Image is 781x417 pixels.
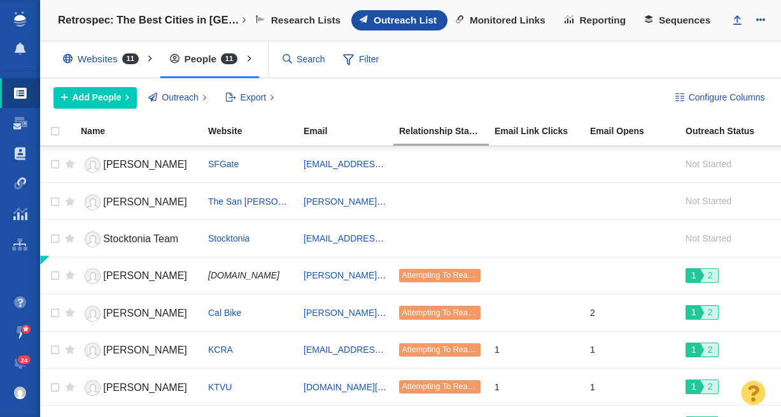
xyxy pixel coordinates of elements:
span: Stocktonia Team [103,233,178,244]
a: [PERSON_NAME][EMAIL_ADDRESS][DOMAIN_NAME] [304,196,528,207]
a: Relationship Stage [399,126,493,137]
div: 1 [590,336,674,364]
span: [PERSON_NAME] [103,308,187,318]
div: 1 [590,373,674,400]
button: Outreach [141,87,214,109]
span: Outreach List [374,15,437,26]
a: [PERSON_NAME] [81,154,197,176]
a: Email [304,126,398,137]
a: [DOMAIN_NAME][EMAIL_ADDRESS][PERSON_NAME][DOMAIN_NAME] [304,382,599,392]
span: Attempting To Reach (1 try) [402,382,499,391]
span: Configure Columns [689,91,765,104]
div: Website [208,126,302,135]
span: Add People [73,91,122,104]
div: 1 [495,373,579,400]
a: Stocktonia Team [81,228,197,250]
span: Sequences [659,15,710,26]
img: buzzstream_logo_iconsimple.png [14,11,25,27]
a: Website [208,126,302,137]
h4: Retrospec: The Best Cities in [GEOGRAPHIC_DATA] for Beginning Bikers [58,14,241,27]
button: Add People [53,87,137,109]
span: 24 [18,355,31,365]
a: [PERSON_NAME][EMAIL_ADDRESS][DOMAIN_NAME] [304,308,528,318]
td: Attempting To Reach (1 try) [393,331,489,368]
a: Reporting [556,10,637,31]
a: Monitored Links [447,10,556,31]
td: Attempting To Reach (1 try) [393,257,489,294]
a: Email Link Clicks [495,126,589,137]
span: Attempting To Reach (1 try) [402,308,499,317]
span: Export [241,91,266,104]
a: [PERSON_NAME] [81,191,197,214]
a: Outreach List [351,10,447,31]
span: [PERSON_NAME] [103,196,187,207]
a: Email Opens [590,126,684,137]
td: Attempting To Reach (1 try) [393,294,489,331]
span: [PERSON_NAME] [103,382,187,393]
a: Sequences [637,10,721,31]
input: Search [278,48,331,71]
div: Email [304,126,398,135]
button: Configure Columns [668,87,772,109]
span: Outreach [162,91,199,104]
div: Email Opens [590,126,684,135]
span: Monitored Links [470,15,545,26]
a: [PERSON_NAME] [81,377,197,399]
a: SFGate [208,159,239,169]
a: [PERSON_NAME] [81,303,197,325]
span: Filter [335,48,386,72]
a: Research Lists [248,10,351,31]
div: Name [81,126,207,135]
a: [PERSON_NAME][EMAIL_ADDRESS][PERSON_NAME][DOMAIN_NAME] [304,270,602,280]
a: The San [PERSON_NAME] Valley Sun [208,196,362,207]
span: [PERSON_NAME] [103,159,187,170]
a: Stocktonia [208,233,250,243]
span: 11 [122,53,139,64]
span: Attempting To Reach (1 try) [402,345,499,354]
td: Attempting To Reach (1 try) [393,368,489,405]
div: Relationship Stage [399,126,493,135]
a: KTVU [208,382,232,392]
div: Email Link Clicks [495,126,589,135]
a: Name [81,126,207,137]
div: Outreach Status [686,126,780,135]
span: Reporting [580,15,626,26]
span: Research Lists [271,15,341,26]
span: [PERSON_NAME] [103,345,187,355]
span: [PERSON_NAME] [103,270,187,281]
a: KCRA [208,345,233,355]
a: [PERSON_NAME] [81,339,197,362]
a: [PERSON_NAME] [81,265,197,287]
img: 61f477734bf3dd72b3fb3a7a83fcc915 [14,386,27,399]
a: [EMAIL_ADDRESS][DOMAIN_NAME] [304,233,454,243]
div: 1 [495,336,579,364]
a: [EMAIL_ADDRESS][PERSON_NAME][DOMAIN_NAME] [304,345,528,355]
button: Export [218,87,281,109]
div: Websites [53,44,154,74]
a: [EMAIL_ADDRESS][DOMAIN_NAME] [304,159,454,169]
div: 2 [590,299,674,326]
span: [DOMAIN_NAME] [208,270,279,280]
span: Attempting To Reach (1 try) [402,271,499,280]
a: Cal Bike [208,308,241,318]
